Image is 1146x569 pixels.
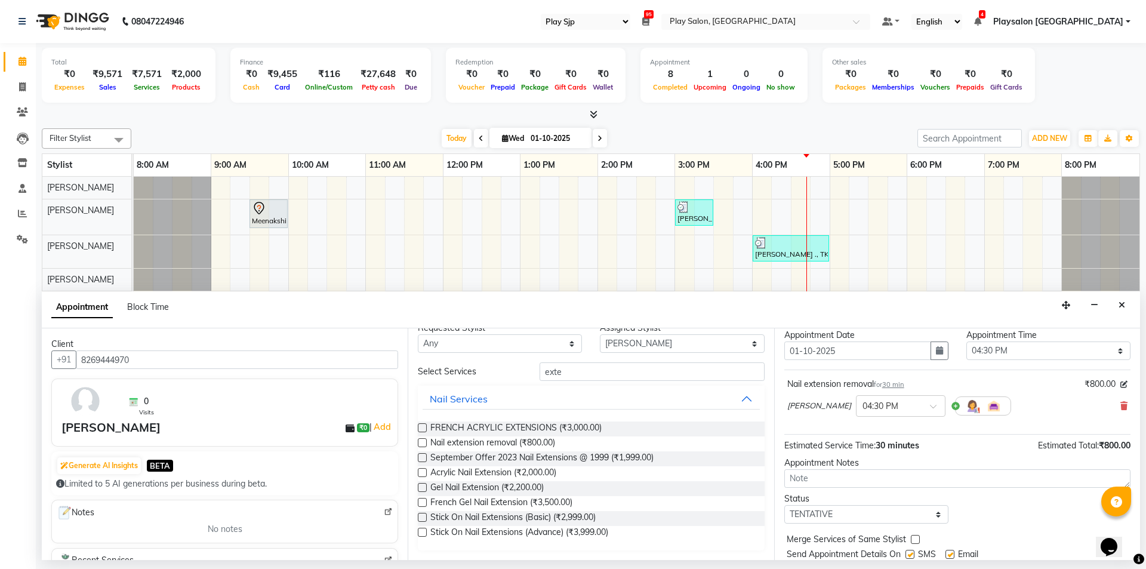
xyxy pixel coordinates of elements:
span: Send Appointment Details On [787,548,901,563]
span: [PERSON_NAME] [47,241,114,251]
a: 9:00 AM [211,156,249,174]
div: ₹0 [832,67,869,81]
span: BETA [147,460,173,471]
div: Requested Stylist [418,322,582,334]
a: 7:00 PM [985,156,1022,174]
span: Prepaid [488,83,518,91]
span: Card [272,83,293,91]
img: Hairdresser.png [965,399,979,413]
span: 30 min [882,380,904,389]
div: [PERSON_NAME] ., TK05, 04:00 PM-05:00 PM, Spa pedicure [754,237,828,260]
div: ₹0 [590,67,616,81]
div: Appointment [650,57,798,67]
div: ₹0 [51,67,88,81]
a: Add [372,420,393,434]
div: Other sales [832,57,1025,67]
span: Block Time [127,302,169,312]
div: ₹0 [953,67,987,81]
div: Nail Services [430,392,488,406]
input: Search by service name [540,362,765,381]
input: Search Appointment [917,129,1022,147]
span: 0 [144,395,149,408]
span: [PERSON_NAME] [47,182,114,193]
span: Package [518,83,552,91]
div: Redemption [455,57,616,67]
span: [PERSON_NAME] [787,400,851,412]
button: Generate AI Insights [57,457,141,474]
div: Assigned Stylist [600,322,764,334]
a: 10:00 AM [289,156,332,174]
span: Playsalon [GEOGRAPHIC_DATA] [993,16,1123,28]
a: 2:00 PM [598,156,636,174]
span: Appointment [51,297,113,318]
div: ₹0 [987,67,1025,81]
div: Select Services [409,365,530,378]
div: ₹9,455 [263,67,302,81]
a: 3:00 PM [675,156,713,174]
div: Finance [240,57,421,67]
small: for [874,380,904,389]
div: 0 [729,67,763,81]
span: Estimated Total: [1038,440,1099,451]
span: Today [442,129,472,147]
div: 0 [763,67,798,81]
span: | [369,420,393,434]
img: avatar [68,384,103,419]
span: 30 minutes [876,440,919,451]
span: Visits [139,408,154,417]
span: Filter Stylist [50,133,91,143]
span: Upcoming [691,83,729,91]
span: Gel Nail Extension (₹2,200.00) [430,481,544,496]
span: Completed [650,83,691,91]
div: ₹7,571 [127,67,167,81]
span: Stick On Nail Extensions (Basic) (₹2,999.00) [430,511,596,526]
div: Meenakshi, TK01, 09:30 AM-10:00 AM, Nail extension removal [251,201,286,226]
img: logo [30,5,112,38]
span: ADD NEW [1032,134,1067,143]
div: Appointment Time [966,329,1130,342]
div: Limited to 5 AI generations per business during beta. [56,478,393,490]
a: 4:00 PM [753,156,790,174]
span: Vouchers [917,83,953,91]
div: Client [51,338,398,350]
div: ₹0 [518,67,552,81]
div: Status [784,493,948,505]
div: ₹0 [401,67,421,81]
div: ₹0 [240,67,263,81]
input: 2025-10-01 [527,130,587,147]
i: Edit price [1120,381,1127,388]
span: [PERSON_NAME] [47,274,114,285]
span: Voucher [455,83,488,91]
a: 12:00 PM [443,156,486,174]
span: Due [402,83,420,91]
div: ₹27,648 [356,67,401,81]
div: [PERSON_NAME] n, TK04, 03:00 PM-03:30 PM, Cartridge Wax Half Legs [676,201,712,224]
div: ₹0 [917,67,953,81]
span: Wallet [590,83,616,91]
span: [PERSON_NAME] [47,205,114,216]
div: ₹0 [552,67,590,81]
a: 5:00 PM [830,156,868,174]
div: ₹0 [869,67,917,81]
span: Products [169,83,204,91]
a: 8:00 AM [134,156,172,174]
span: Petty cash [359,83,398,91]
span: Gift Cards [552,83,590,91]
div: [PERSON_NAME] [61,419,161,436]
span: Acrylic Nail Extension (₹2,000.00) [430,466,556,481]
div: Appointment Date [784,329,948,342]
button: +91 [51,350,76,369]
a: 1:00 PM [520,156,558,174]
img: Interior.png [987,399,1001,413]
span: 4 [979,10,985,19]
span: ₹0 [357,423,369,433]
div: ₹0 [488,67,518,81]
span: Merge Services of Same Stylist [787,533,906,548]
a: 6:00 PM [907,156,945,174]
a: 11:00 AM [366,156,409,174]
span: No show [763,83,798,91]
span: Ongoing [729,83,763,91]
div: Total [51,57,206,67]
span: French Gel Nail Extension (₹3,500.00) [430,496,572,511]
span: Stylist [47,159,72,170]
